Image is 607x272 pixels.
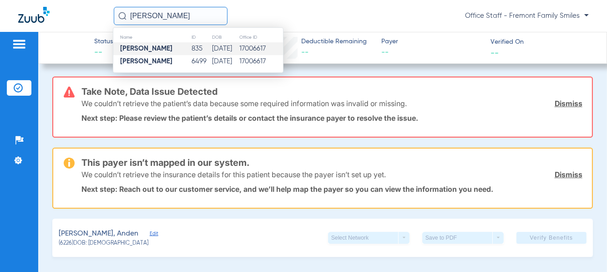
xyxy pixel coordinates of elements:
[81,113,582,123] p: Next step: Please review the patient’s details or contact the insurance payer to resolve the issue.
[18,7,50,23] img: Zuub Logo
[81,87,582,96] h3: Take Note, Data Issue Detected
[381,37,483,46] span: Payer
[59,240,148,248] span: (6226) DOB: [DEMOGRAPHIC_DATA]
[113,32,191,42] th: Name
[555,170,582,179] a: Dismiss
[212,32,239,42] th: DOB
[555,99,582,108] a: Dismiss
[118,12,126,20] img: Search Icon
[59,228,138,240] span: [PERSON_NAME], Anden
[465,11,589,21] span: Office Staff - Fremont Family Smiles
[212,55,239,68] td: [DATE]
[191,32,212,42] th: ID
[491,48,499,57] span: --
[561,228,607,272] iframe: Chat Widget
[301,37,367,46] span: Deductible Remaining
[95,47,113,58] span: --
[64,87,75,98] img: error-icon
[239,55,283,68] td: 17006617
[81,158,582,167] h3: This payer isn’t mapped in our system.
[381,47,483,58] span: --
[120,58,172,65] strong: [PERSON_NAME]
[81,170,386,179] p: We couldn’t retrieve the insurance details for this patient because the payer isn’t set up yet.
[81,99,407,108] p: We couldn’t retrieve the patient’s data because some required information was invalid or missing.
[120,45,172,52] strong: [PERSON_NAME]
[239,42,283,55] td: 17006617
[114,7,228,25] input: Search for patients
[12,39,26,50] img: hamburger-icon
[64,158,75,169] img: warning-icon
[301,49,309,56] span: --
[491,37,592,47] span: Verified On
[212,42,239,55] td: [DATE]
[95,37,113,46] span: Status
[191,55,212,68] td: 6499
[239,32,283,42] th: Office ID
[81,185,582,194] p: Next step: Reach out to our customer service, and we’ll help map the payer so you can view the in...
[150,231,158,239] span: Edit
[191,42,212,55] td: 835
